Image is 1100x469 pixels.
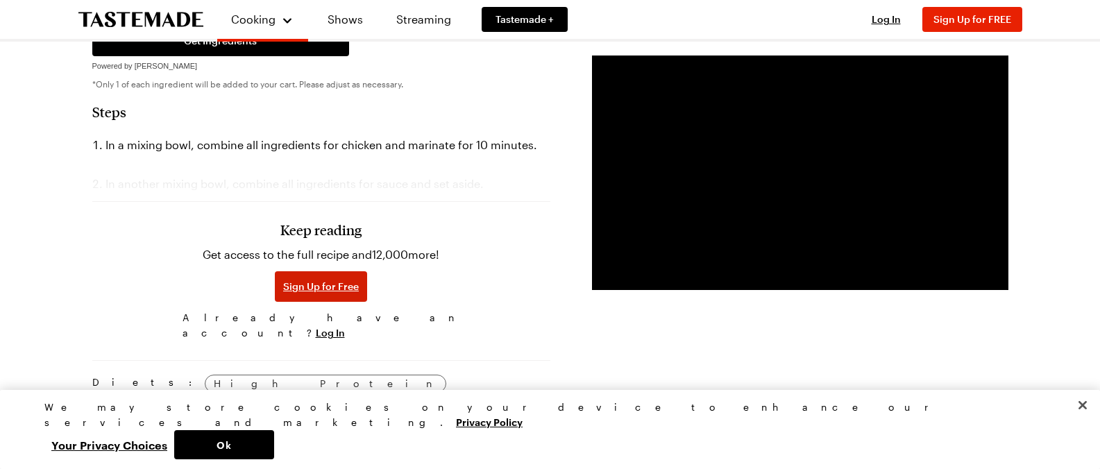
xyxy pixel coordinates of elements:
[78,12,203,28] a: To Tastemade Home Page
[44,430,174,459] button: Your Privacy Choices
[44,400,1044,430] div: We may store cookies on your device to enhance our services and marketing.
[872,13,901,25] span: Log In
[922,7,1022,32] button: Sign Up for FREE
[496,12,554,26] span: Tastemade +
[858,12,914,26] button: Log In
[92,58,198,71] a: Powered by [PERSON_NAME]
[92,78,550,89] p: *Only 1 of each ingredient will be added to your cart. Please adjust as necessary.
[44,400,1044,459] div: Privacy
[280,221,362,238] h3: Keep reading
[92,62,198,70] span: Powered by [PERSON_NAME]
[592,56,1008,290] video-js: Video Player
[316,326,345,340] button: Log In
[933,13,1011,25] span: Sign Up for FREE
[92,375,199,416] span: Diets:
[283,280,359,293] span: Sign Up for Free
[203,246,439,263] p: Get access to the full recipe and 12,000 more!
[92,134,550,156] li: In a mixing bowl, combine all ingredients for chicken and marinate for 10 minutes.
[275,271,367,302] button: Sign Up for Free
[231,12,276,26] span: Cooking
[214,376,437,391] span: High Protein
[231,6,294,33] button: Cooking
[456,415,523,428] a: More information about your privacy, opens in a new tab
[183,310,460,341] span: Already have an account?
[174,430,274,459] button: Ok
[1067,390,1098,420] button: Close
[205,375,446,393] a: High Protein
[482,7,568,32] a: Tastemade +
[92,103,550,120] h2: Steps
